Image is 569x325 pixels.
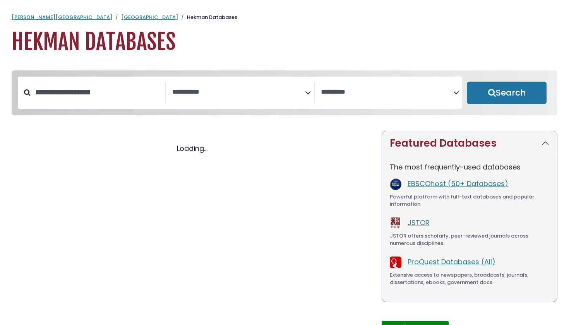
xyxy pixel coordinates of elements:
a: [GEOGRAPHIC_DATA] [121,14,178,21]
li: Hekman Databases [178,14,237,21]
h1: Hekman Databases [12,29,557,55]
input: Search database by title or keyword [31,86,165,99]
nav: breadcrumb [12,14,557,21]
a: ProQuest Databases (All) [408,257,495,267]
div: Loading... [12,143,372,154]
div: Extensive access to newspapers, broadcasts, journals, dissertations, ebooks, government docs. [390,271,549,286]
textarea: Search [172,88,305,96]
div: JSTOR offers scholarly, peer-reviewed journals across numerous disciplines. [390,232,549,247]
button: Submit for Search Results [467,82,547,104]
a: JSTOR [408,218,430,227]
a: EBSCOhost (50+ Databases) [408,179,508,188]
button: Featured Databases [382,131,557,156]
a: [PERSON_NAME][GEOGRAPHIC_DATA] [12,14,112,21]
div: Powerful platform with full-text databases and popular information. [390,193,549,208]
nav: Search filters [12,70,557,115]
p: The most frequently-used databases [390,162,549,172]
textarea: Search [321,88,453,96]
